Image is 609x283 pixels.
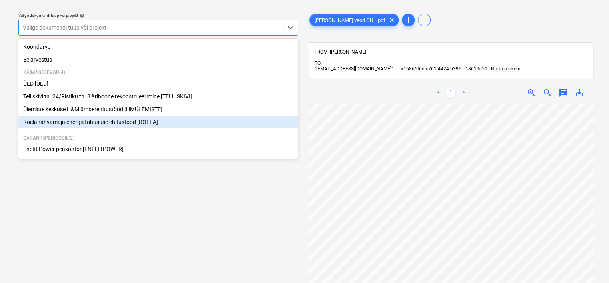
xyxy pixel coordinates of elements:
[403,15,413,25] span: add
[18,116,298,128] div: Roela rahvamaja energiatõhususe ehitustööd [ROELA]
[559,88,568,98] span: chat
[18,53,298,66] div: Eelarvestus
[315,49,366,55] span: FROM: [PERSON_NAME]
[446,88,455,98] a: Page 1 is your current page
[491,66,521,72] span: Näita rohkem
[315,60,322,66] span: TO:
[18,103,298,116] div: Ülemiste keskuse H&M ümberehitustööd [HMÜLEMISTE]
[487,66,521,72] span: ...
[18,13,298,18] div: Valige dokumendi tüüp või projekt
[315,66,487,72] span: "[EMAIL_ADDRESS][DOMAIN_NAME]" <16866f6d-e761-4424-b395-b18619c51
[310,17,390,23] span: [PERSON_NAME] veod OÜ ...pdf
[527,88,536,98] span: zoom_in
[575,88,584,98] span: save_alt
[543,88,552,98] span: zoom_out
[433,88,443,98] a: Previous page
[387,15,397,25] span: clear
[18,90,298,103] div: Telliskivi tn. 24/Ristiku tn. 8 ärihoone rekonstrueerimine [TELLISKIVI]
[23,69,293,76] p: Käimasolevad ( 4 )
[459,88,468,98] a: Next page
[18,77,298,90] div: ÜLD [ÜLD]
[78,13,84,18] span: help
[309,14,399,26] div: [PERSON_NAME] veod OÜ ...pdf
[18,155,298,168] div: Paldiski mnt 48a Tallinn [PALDISKI]
[18,40,298,53] div: Koondarve
[18,143,298,155] div: Enefit Power peakontor [ENEFITPOWER]
[18,155,298,168] div: [STREET_ADDRESS] [PALDISKI]
[23,135,293,141] p: Garantiiperioodil ( 2 )
[419,15,429,25] span: sort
